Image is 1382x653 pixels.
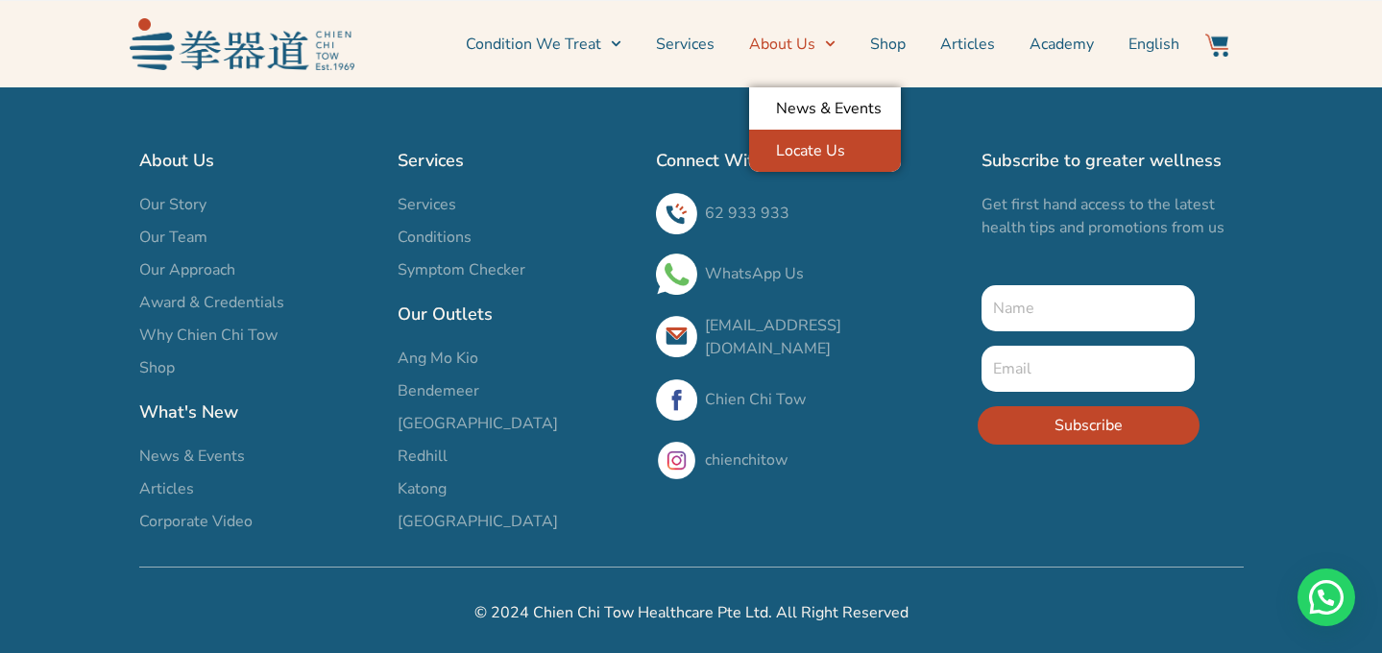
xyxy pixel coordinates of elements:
a: Conditions [398,226,637,249]
a: Ang Mo Kio [398,347,637,370]
a: Locate Us [749,130,901,172]
span: Symptom Checker [398,258,525,281]
h2: About Us [139,147,378,174]
a: chienchitow [705,449,788,471]
span: Katong [398,477,447,500]
span: Our Team [139,226,207,249]
a: Academy [1030,20,1094,68]
span: News & Events [139,445,245,468]
a: [EMAIL_ADDRESS][DOMAIN_NAME] [705,315,841,359]
a: Services [656,20,715,68]
a: Our Approach [139,258,378,281]
button: Subscribe [978,406,1200,445]
a: News & Events [749,87,901,130]
a: Bendemeer [398,379,637,402]
h2: Subscribe to greater wellness [982,147,1244,174]
input: Email [982,346,1196,392]
span: English [1128,33,1179,56]
a: WhatsApp Us [705,263,804,284]
a: News & Events [139,445,378,468]
a: [GEOGRAPHIC_DATA] [398,510,637,533]
span: Conditions [398,226,472,249]
span: Corporate Video [139,510,253,533]
a: Shop [139,356,378,379]
span: Articles [139,477,194,500]
a: Articles [139,477,378,500]
a: Shop [870,20,906,68]
span: Award & Credentials [139,291,284,314]
a: Redhill [398,445,637,468]
span: Services [398,193,456,216]
h2: © 2024 Chien Chi Tow Healthcare Pte Ltd. All Right Reserved [139,601,1244,624]
h2: Our Outlets [398,301,637,327]
ul: About Us [749,87,901,172]
a: Symptom Checker [398,258,637,281]
form: New Form [982,285,1196,459]
a: About Us [749,20,836,68]
input: Name [982,285,1196,331]
h2: Connect With Us [656,147,962,174]
a: [GEOGRAPHIC_DATA] [398,412,637,435]
a: Chien Chi Tow [705,389,806,410]
span: Ang Mo Kio [398,347,478,370]
span: Our Story [139,193,206,216]
a: 62 933 933 [705,203,789,224]
p: Get first hand access to the latest health tips and promotions from us [982,193,1244,239]
a: Katong [398,477,637,500]
span: [GEOGRAPHIC_DATA] [398,510,558,533]
a: Award & Credentials [139,291,378,314]
a: Corporate Video [139,510,378,533]
span: Shop [139,356,175,379]
a: Articles [940,20,995,68]
img: Website Icon-03 [1205,34,1228,57]
span: [GEOGRAPHIC_DATA] [398,412,558,435]
nav: Menu [364,20,1180,68]
span: Why Chien Chi Tow [139,324,278,347]
a: Services [398,193,637,216]
span: Bendemeer [398,379,479,402]
a: Our Team [139,226,378,249]
span: Our Approach [139,258,235,281]
h2: Services [398,147,637,174]
span: Subscribe [1055,414,1123,437]
a: Our Story [139,193,378,216]
h2: What's New [139,399,378,425]
a: English [1128,20,1179,68]
a: Why Chien Chi Tow [139,324,378,347]
a: Condition We Treat [466,20,621,68]
span: Redhill [398,445,448,468]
